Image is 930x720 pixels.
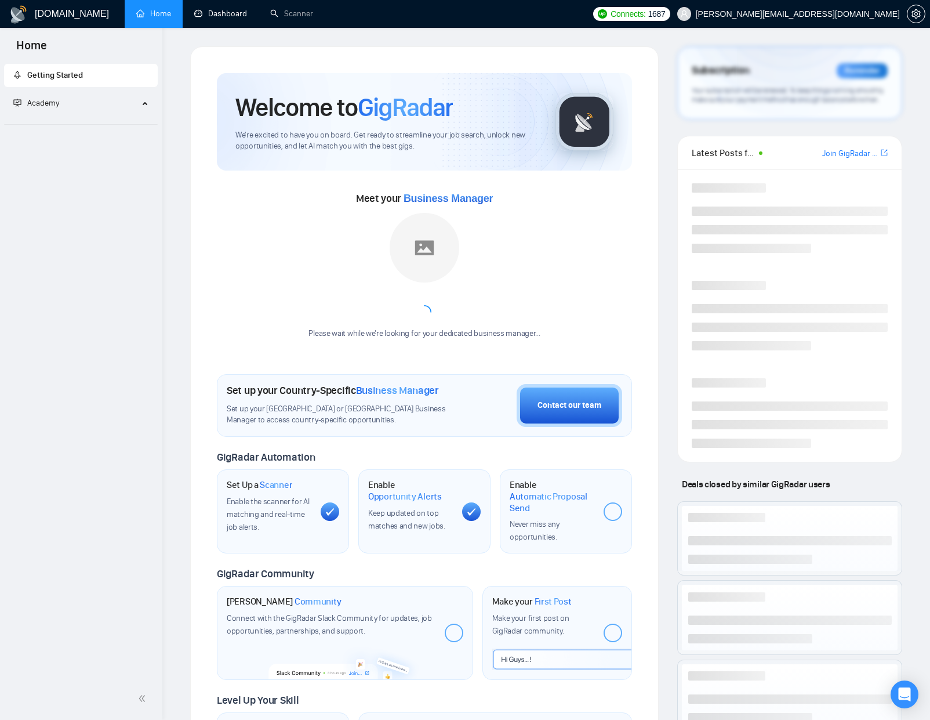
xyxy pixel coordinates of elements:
span: Community [295,596,342,607]
span: Connects: [611,8,645,20]
img: gigradar-logo.png [555,93,613,151]
span: Latest Posts from the GigRadar Community [692,146,755,160]
span: Level Up Your Skill [217,694,299,707]
h1: Enable [510,479,594,513]
span: export [881,148,888,157]
li: Getting Started [4,64,158,87]
div: Please wait while we're looking for your dedicated business manager... [301,328,547,339]
img: placeholder.png [390,213,459,283]
span: GigRadar [358,92,453,123]
span: Automatic Proposal Send [510,491,594,513]
span: We're excited to have you on board. Get ready to streamline your job search, unlock new opportuni... [235,130,537,152]
span: Business Manager [404,193,493,204]
span: Connect with the GigRadar Slack Community for updates, job opportunities, partnerships, and support. [227,613,432,636]
span: Make your first post on GigRadar community. [492,613,569,636]
span: setting [907,9,925,19]
a: searchScanner [270,9,313,19]
span: user [680,10,688,18]
span: GigRadar Community [217,567,314,580]
h1: Welcome to [235,92,453,123]
span: double-left [138,693,150,704]
span: Never miss any opportunities. [510,519,560,542]
span: Academy [13,98,59,108]
span: Set up your [GEOGRAPHIC_DATA] or [GEOGRAPHIC_DATA] Business Manager to access country-specific op... [227,404,459,426]
a: Join GigRadar Slack Community [822,147,878,160]
span: Getting Started [27,70,83,80]
h1: Set Up a [227,479,292,491]
span: First Post [535,596,572,607]
img: slackcommunity-bg.png [268,643,422,679]
div: Open Intercom Messenger [891,681,918,708]
div: Reminder [837,63,888,78]
button: setting [907,5,925,23]
img: logo [9,5,28,24]
span: Home [7,37,56,61]
img: upwork-logo.png [598,9,607,19]
h1: [PERSON_NAME] [227,596,342,607]
span: Meet your [356,192,493,205]
span: Business Manager [356,384,439,397]
span: Scanner [260,479,292,491]
a: dashboardDashboard [194,9,247,19]
span: rocket [13,71,21,79]
h1: Make your [492,596,572,607]
button: Contact our team [517,384,622,427]
h1: Set up your Country-Specific [227,384,439,397]
span: Keep updated on top matches and new jobs. [368,508,445,531]
li: Academy Homepage [4,120,158,127]
span: GigRadar Automation [217,451,315,464]
a: homeHome [136,9,171,19]
a: export [881,147,888,158]
span: loading [416,304,433,320]
span: Subscription [692,61,749,81]
span: Opportunity Alerts [368,491,442,502]
span: Your subscription will be renewed. To keep things running smoothly, make sure your payment method... [692,86,884,104]
span: Academy [27,98,59,108]
a: setting [907,9,925,19]
h1: Enable [368,479,453,502]
span: 1687 [648,8,666,20]
span: Enable the scanner for AI matching and real-time job alerts. [227,497,310,532]
div: Contact our team [537,399,601,412]
span: fund-projection-screen [13,99,21,107]
span: Deals closed by similar GigRadar users [677,474,834,494]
